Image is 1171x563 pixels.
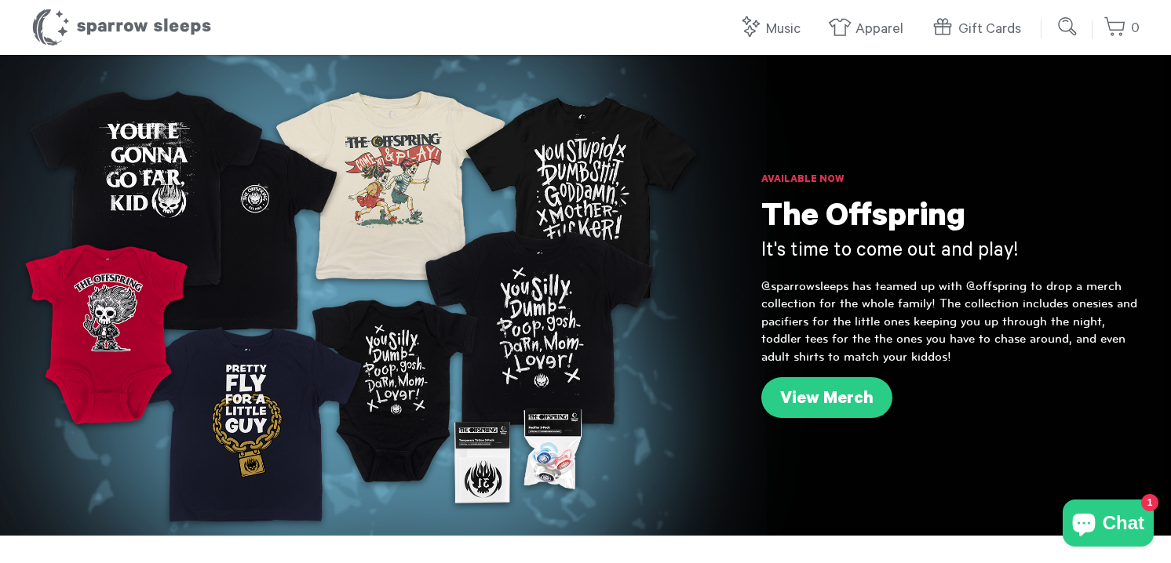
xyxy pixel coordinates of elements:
a: Gift Cards [931,13,1029,46]
h1: The Offspring [761,200,1140,239]
h3: It's time to come out and play! [761,239,1140,266]
a: 0 [1104,12,1140,45]
a: Apparel [828,13,911,46]
h1: Sparrow Sleeps [31,8,212,47]
h6: Available Now [761,173,1140,188]
p: @sparrowsleeps has teamed up with @offspring to drop a merch collection for the whole family! The... [761,278,1140,365]
inbox-online-store-chat: Shopify online store chat [1058,499,1158,550]
a: Music [739,13,808,46]
input: Submit [1052,11,1084,42]
a: View Merch [761,377,892,418]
